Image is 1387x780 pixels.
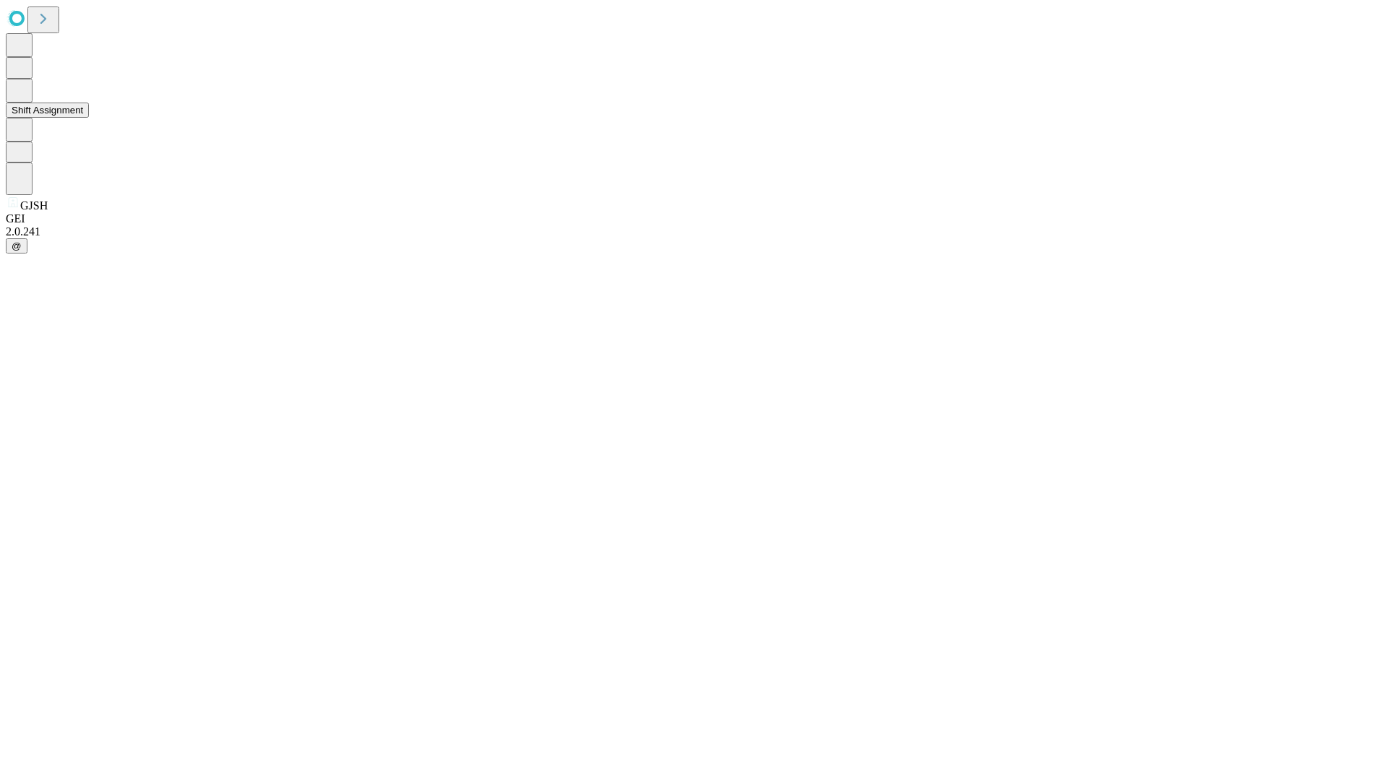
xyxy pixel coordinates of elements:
span: GJSH [20,199,48,212]
div: GEI [6,212,1381,225]
div: 2.0.241 [6,225,1381,238]
span: @ [12,240,22,251]
button: Shift Assignment [6,103,89,118]
button: @ [6,238,27,253]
